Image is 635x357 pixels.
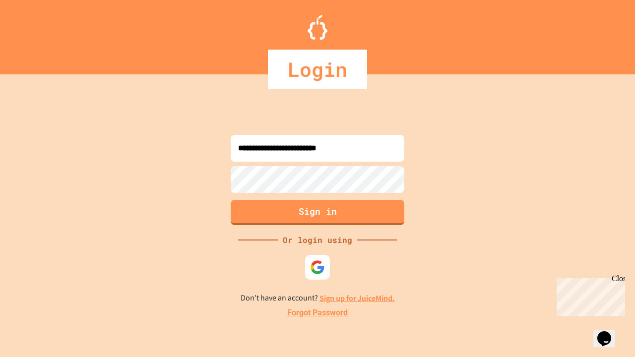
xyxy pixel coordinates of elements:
iframe: chat widget [553,274,625,316]
div: Login [268,50,367,89]
button: Sign in [231,200,404,225]
div: Or login using [278,234,357,246]
img: google-icon.svg [310,260,325,275]
iframe: chat widget [593,317,625,347]
a: Forgot Password [287,307,348,319]
img: Logo.svg [308,15,327,40]
div: Chat with us now!Close [4,4,68,63]
p: Don't have an account? [241,292,395,304]
a: Sign up for JuiceMind. [319,293,395,303]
